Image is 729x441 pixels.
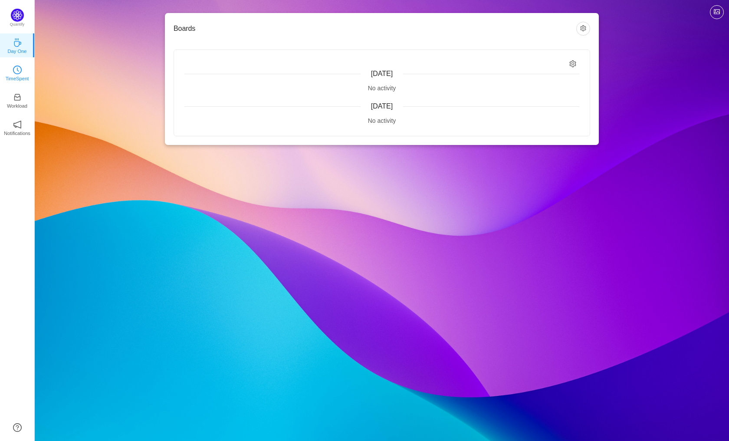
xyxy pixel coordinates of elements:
p: TimeSpent [6,75,29,82]
a: icon: clock-circleTimeSpent [13,68,22,77]
i: icon: inbox [13,93,22,102]
i: icon: notification [13,120,22,129]
button: icon: setting [576,22,590,36]
i: icon: clock-circle [13,66,22,74]
p: Day One [7,47,26,55]
a: icon: notificationNotifications [13,123,22,132]
h3: Boards [174,24,576,33]
i: icon: coffee [13,38,22,47]
p: Notifications [4,129,30,137]
a: icon: inboxWorkload [13,95,22,104]
p: Workload [7,102,27,110]
button: icon: picture [710,5,724,19]
a: icon: question-circle [13,423,22,432]
p: Quantify [10,22,25,28]
span: [DATE] [371,102,393,110]
div: No activity [184,116,579,125]
img: Quantify [11,9,24,22]
div: No activity [184,84,579,93]
span: [DATE] [371,70,393,77]
a: icon: coffeeDay One [13,41,22,49]
i: icon: setting [569,60,577,68]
